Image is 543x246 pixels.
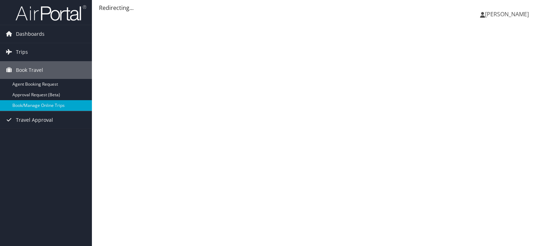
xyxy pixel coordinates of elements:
[480,4,536,25] a: [PERSON_NAME]
[16,25,45,43] span: Dashboards
[485,10,529,18] span: [PERSON_NAME]
[16,111,53,129] span: Travel Approval
[16,43,28,61] span: Trips
[16,61,43,79] span: Book Travel
[16,5,86,21] img: airportal-logo.png
[99,4,536,12] div: Redirecting...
